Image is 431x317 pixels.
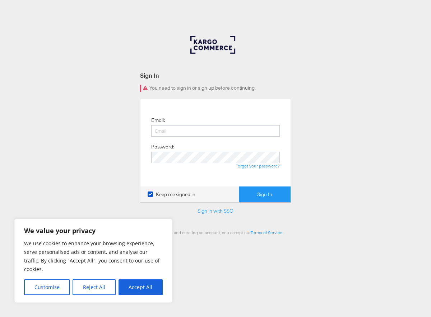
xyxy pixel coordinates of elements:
input: Email [151,125,280,137]
a: Forgot your password? [236,163,280,169]
label: Email: [151,117,165,124]
label: Keep me signed in [148,191,195,198]
div: By signing in and creating an account, you accept our . [140,230,291,235]
button: Sign In [239,186,291,203]
p: We use cookies to enhance your browsing experience, serve personalised ads or content, and analys... [24,239,163,274]
button: Customise [24,279,70,295]
a: Terms of Service [251,230,282,235]
p: We value your privacy [24,226,163,235]
div: We value your privacy [14,219,172,303]
a: Sign in with SSO [198,208,233,214]
label: Password: [151,143,174,150]
button: Accept All [119,279,163,295]
div: Sign In [140,71,291,80]
button: Reject All [73,279,115,295]
div: You need to sign in or sign up before continuing. [140,85,291,92]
